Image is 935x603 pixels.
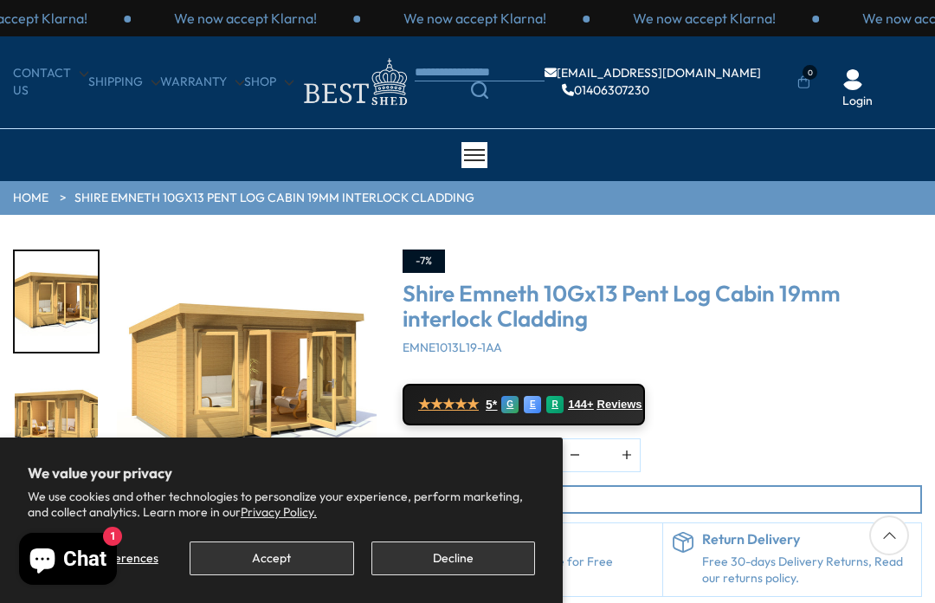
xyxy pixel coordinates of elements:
img: logo [293,54,415,110]
a: ★★★★★ 5* G E R 144+ Reviews [403,384,645,425]
inbox-online-store-chat: Shopify online store chat [14,533,122,589]
a: 01406307230 [562,84,649,96]
a: Warranty [160,74,244,91]
div: 2 / 3 [360,9,590,28]
p: We use cookies and other technologies to personalize your experience, perform marketing, and coll... [28,489,535,520]
div: 1 / 15 [13,250,100,353]
span: Reviews [597,398,642,412]
div: 1 / 3 [131,9,360,28]
img: Shire Emneth 10Gx13 Pent Log Cabin 19mm interlock Cladding - Best Shed [117,250,377,509]
img: 2990gx389010gx13Emneth19mm030LIFESTYLE_71cc9d64-1f41-4a0f-a807-8392838f018f_200x200.jpg [15,251,98,352]
div: 2 / 15 [13,371,100,475]
span: ★★★★★ [418,396,479,412]
div: 1 / 15 [117,250,377,596]
p: Free 30-days Delivery Returns, Read our returns policy. [702,554,913,587]
a: 0 [797,74,810,91]
img: 2990gx389010gx13Emneth19mm-030lifestyle_ea743d31-7f3c-4ad9-a448-ed4adc29c1f9_200x200.jpg [15,373,98,473]
span: 144+ [568,398,593,412]
a: Shop [244,74,293,91]
h3: Shire Emneth 10Gx13 Pent Log Cabin 19mm interlock Cladding [403,282,922,331]
h2: We value your privacy [28,465,535,481]
p: We now accept Klarna! [633,9,776,28]
a: CONTACT US [13,65,88,99]
button: Decline [371,541,535,575]
a: [EMAIL_ADDRESS][DOMAIN_NAME] [545,67,761,79]
span: EMNE1013L19-1AA [403,340,502,355]
div: -7% [403,250,445,273]
a: Search [415,81,545,99]
p: Lead Time: 35 Days [414,490,920,509]
h6: Return Delivery [702,532,913,548]
div: E [524,396,541,413]
a: Privacy Policy. [241,504,317,520]
a: Shire Emneth 10Gx13 Pent Log Cabin 19mm interlock Cladding [74,190,474,207]
a: Shipping [88,74,160,91]
button: Accept [190,541,353,575]
span: 0 [803,65,817,80]
p: We now accept Klarna! [174,9,317,28]
div: R [546,396,564,413]
div: G [501,396,519,413]
a: Login [842,93,873,110]
a: HOME [13,190,48,207]
img: User Icon [842,69,863,90]
div: 3 / 3 [590,9,819,28]
p: We now accept Klarna! [403,9,546,28]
